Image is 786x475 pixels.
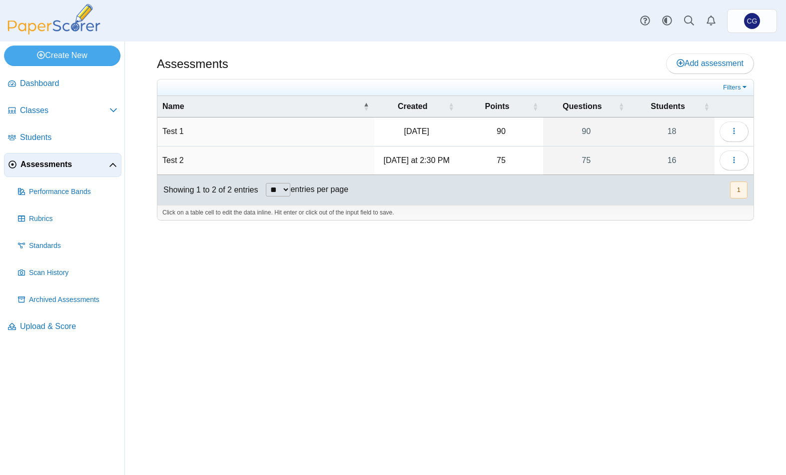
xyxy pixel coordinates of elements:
[290,185,348,193] label: entries per page
[747,17,758,24] span: Christopher Gutierrez
[4,99,121,123] a: Classes
[157,205,754,220] div: Click on a table cell to edit the data inline. Hit enter or click out of the input field to save.
[4,126,121,150] a: Students
[629,117,715,145] a: 18
[29,241,117,251] span: Standards
[448,101,454,111] span: Created : Activate to sort
[729,181,748,198] nav: pagination
[14,180,121,204] a: Performance Bands
[20,159,109,170] span: Assessments
[704,101,710,111] span: Students : Activate to sort
[4,315,121,339] a: Upload & Score
[20,132,117,143] span: Students
[629,146,715,174] a: 16
[744,13,760,29] span: Christopher Gutierrez
[20,321,117,332] span: Upload & Score
[618,101,624,111] span: Questions : Activate to sort
[4,4,104,34] img: PaperScorer
[543,117,629,145] a: 90
[29,187,117,197] span: Performance Bands
[730,181,748,198] button: 1
[543,146,629,174] a: 75
[14,261,121,285] a: Scan History
[634,101,702,112] span: Students
[384,156,450,164] time: Sep 19, 2025 at 2:30 PM
[157,117,374,146] td: Test 1
[404,127,429,135] time: Sep 3, 2025 at 5:20 PM
[677,59,744,67] span: Add assessment
[459,117,544,146] td: 90
[459,146,544,175] td: 75
[20,105,109,116] span: Classes
[29,214,117,224] span: Rubrics
[666,53,754,73] a: Add assessment
[20,78,117,89] span: Dashboard
[14,288,121,312] a: Archived Assessments
[14,234,121,258] a: Standards
[4,72,121,96] a: Dashboard
[29,268,117,278] span: Scan History
[721,82,751,92] a: Filters
[162,101,361,112] span: Name
[157,146,374,175] td: Test 2
[4,153,121,177] a: Assessments
[157,55,228,72] h1: Assessments
[548,101,616,112] span: Questions
[14,207,121,231] a: Rubrics
[464,101,531,112] span: Points
[700,10,722,32] a: Alerts
[157,175,258,205] div: Showing 1 to 2 of 2 entries
[4,45,120,65] a: Create New
[29,295,117,305] span: Archived Assessments
[379,101,446,112] span: Created
[4,27,104,36] a: PaperScorer
[532,101,538,111] span: Points : Activate to sort
[363,101,369,111] span: Name : Activate to invert sorting
[727,9,777,33] a: Christopher Gutierrez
